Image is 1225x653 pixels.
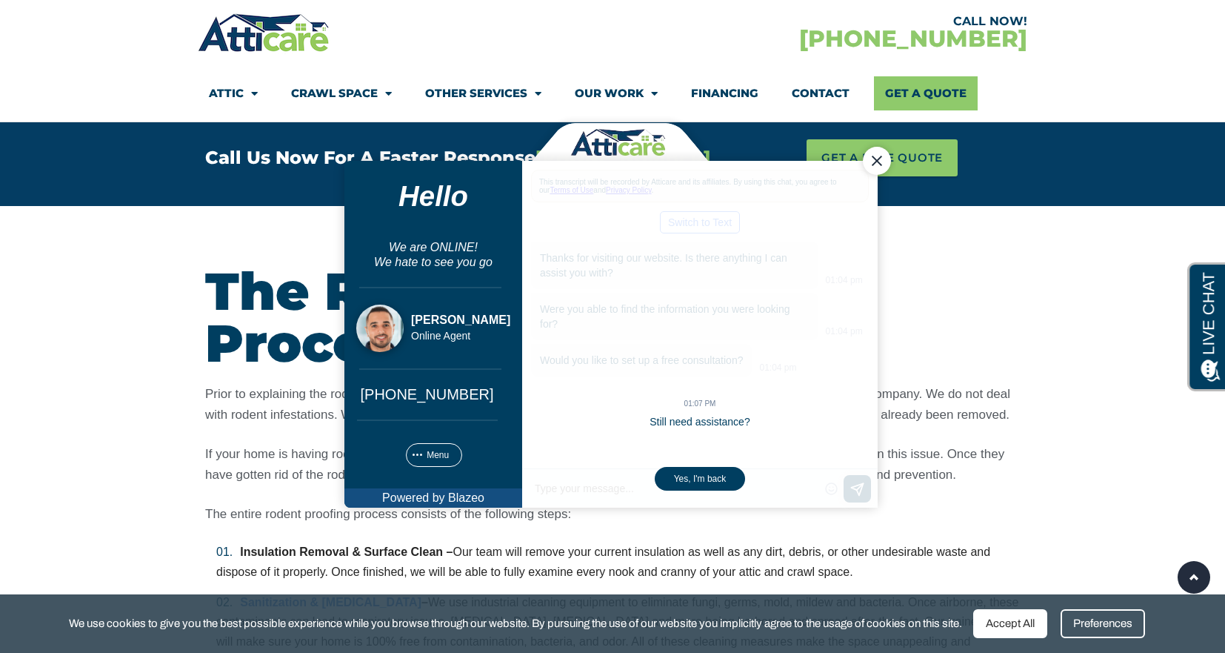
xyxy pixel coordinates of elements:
[205,444,1020,485] p: If your home is having rodent problems, you should contact a vetted, professional pest control co...
[205,265,1020,369] h2: The Rodent Proofing Process
[36,12,119,30] span: Opens a chat window
[1061,609,1145,638] div: Preferences
[973,609,1047,638] div: Accept All
[691,76,758,110] a: Financing
[69,614,962,633] span: We use cookies to give you the best possible experience while you browse through our website. By ...
[216,543,1020,582] li: Our team will remove your current insulation as well as any dirt, debris, or other undesirable wa...
[792,76,850,110] a: Contact
[209,76,1016,110] nav: Menu
[291,76,392,110] a: Crawl Space
[205,149,730,167] h4: Call Us Now For A Faster Response
[329,112,896,542] iframe: Chat Exit Popup
[575,76,658,110] a: Our Work
[874,76,978,110] a: Get A Quote
[240,546,453,558] strong: Insulation Removal & Surface Clean –
[205,384,1020,425] p: Prior to explaining the rodent proofing process, we should inform you that Atticare is not a pest...
[209,76,258,110] a: Attic
[425,76,541,110] a: Other Services
[612,16,1027,27] div: CALL NOW!
[205,504,1020,525] p: The entire rodent proofing process consists of the following steps:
